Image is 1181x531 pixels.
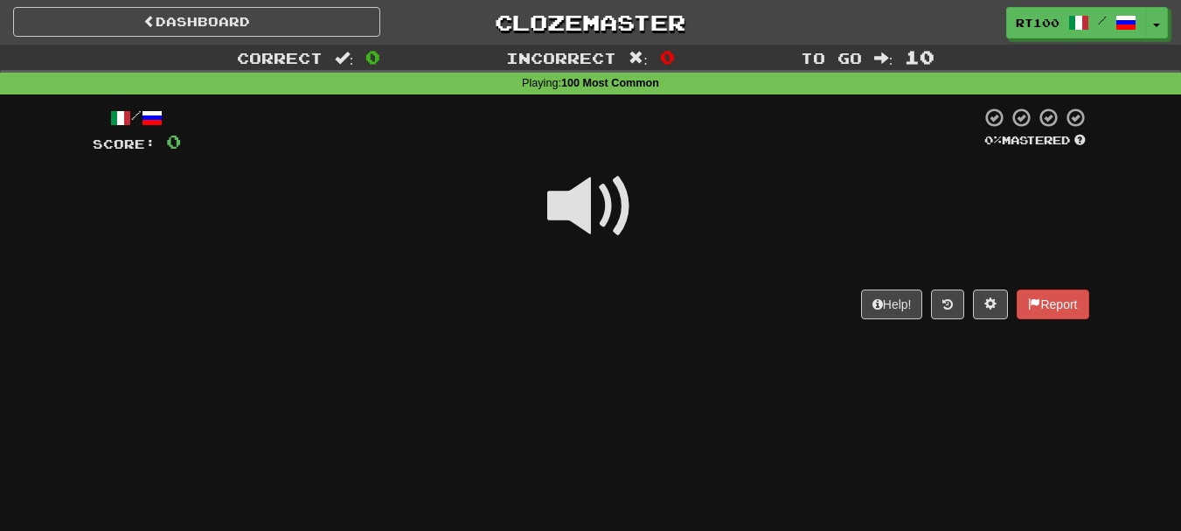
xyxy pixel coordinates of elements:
button: Report [1017,290,1088,319]
span: 0 [365,46,380,67]
button: Round history (alt+y) [931,290,964,319]
span: Correct [237,49,323,66]
span: Score: [93,136,156,151]
span: 10 [905,46,934,67]
a: Clozemaster [406,7,774,38]
a: Dashboard [13,7,380,37]
span: Incorrect [506,49,616,66]
span: : [874,51,893,66]
span: : [335,51,354,66]
span: 0 [660,46,675,67]
div: / [93,107,181,129]
span: : [629,51,648,66]
button: Help! [861,290,923,319]
span: 0 % [984,133,1002,147]
span: To go [801,49,862,66]
span: / [1098,14,1107,26]
strong: 100 Most Common [561,77,659,89]
span: RT100 [1016,15,1059,31]
a: RT100 / [1006,7,1146,38]
div: Mastered [981,133,1089,149]
span: 0 [166,130,181,152]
